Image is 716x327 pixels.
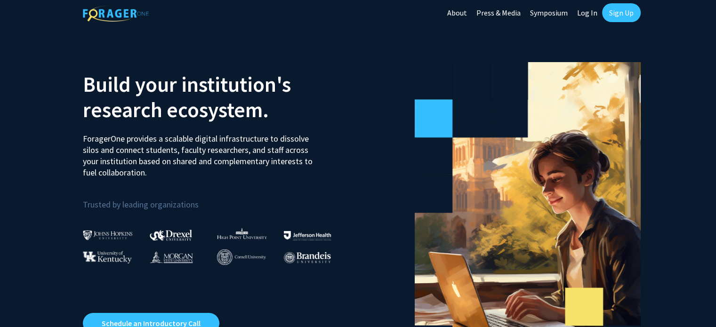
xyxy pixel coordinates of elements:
img: Morgan State University [150,251,193,263]
h2: Build your institution's research ecosystem. [83,72,351,122]
img: University of Kentucky [83,251,132,263]
img: High Point University [217,228,267,239]
img: Johns Hopkins University [83,230,133,240]
img: Cornell University [217,249,266,265]
img: Drexel University [150,230,192,240]
p: ForagerOne provides a scalable digital infrastructure to dissolve silos and connect students, fac... [83,126,319,178]
img: Thomas Jefferson University [284,231,331,240]
p: Trusted by leading organizations [83,186,351,212]
img: Brandeis University [284,252,331,263]
img: ForagerOne Logo [83,5,149,22]
a: Sign Up [602,3,641,22]
iframe: Chat [7,285,40,320]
